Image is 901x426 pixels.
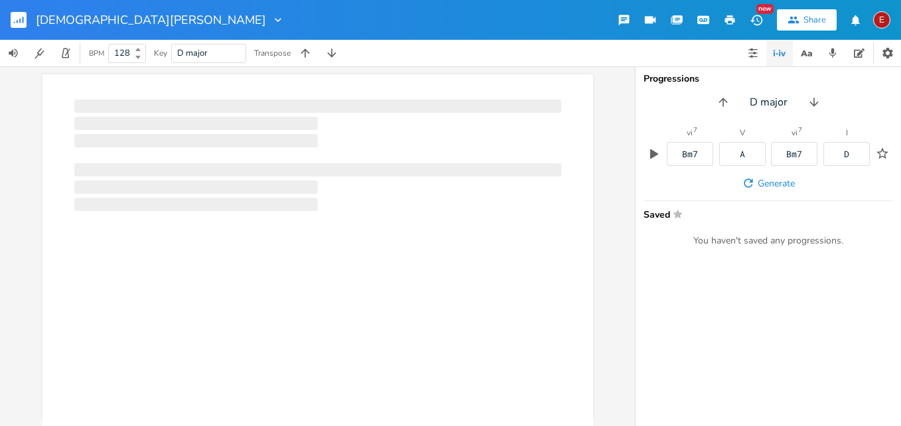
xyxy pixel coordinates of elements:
[254,49,291,57] div: Transpose
[644,74,893,84] div: Progressions
[792,129,797,137] div: vi
[786,150,802,159] div: Bm7
[154,49,167,57] div: Key
[743,8,770,32] button: New
[89,50,104,57] div: BPM
[736,171,800,195] button: Generate
[740,150,745,159] div: A
[644,235,893,247] div: You haven't saved any progressions.
[750,95,788,110] span: D major
[693,127,697,133] sup: 7
[644,209,885,219] span: Saved
[846,129,848,137] div: I
[36,14,266,26] span: [DEMOGRAPHIC_DATA][PERSON_NAME]
[803,14,826,26] div: Share
[177,47,208,59] span: D major
[687,129,693,137] div: vi
[873,5,890,35] button: E
[844,150,849,159] div: D
[758,177,795,190] span: Generate
[740,129,745,137] div: V
[777,9,837,31] button: Share
[873,11,890,29] div: ECMcCready
[682,150,698,159] div: Bm7
[798,127,802,133] sup: 7
[756,4,774,14] div: New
